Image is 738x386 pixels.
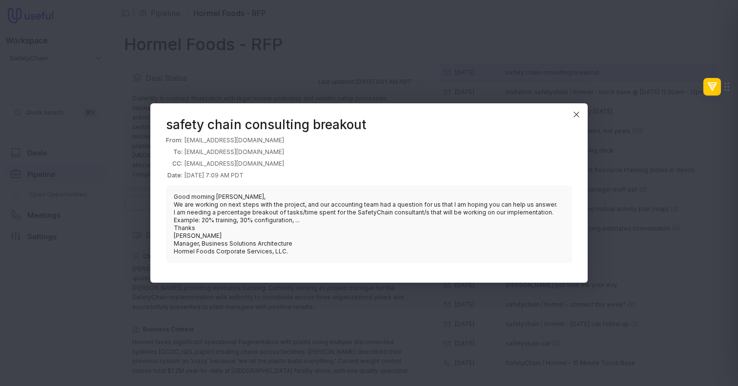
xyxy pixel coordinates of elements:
td: [EMAIL_ADDRESS][DOMAIN_NAME] [184,158,284,170]
th: Date: [166,170,184,181]
th: From: [166,135,184,146]
header: safety chain consulting breakout [166,119,572,131]
time: [DATE] 7:09 AM PDT [184,172,244,179]
th: CC: [166,158,184,170]
blockquote: Good morning [PERSON_NAME], We are working on next steps with the project, and our accounting tea... [166,185,572,263]
td: [EMAIL_ADDRESS][DOMAIN_NAME] [184,146,284,158]
button: Close [569,107,584,122]
th: To: [166,146,184,158]
td: [EMAIL_ADDRESS][DOMAIN_NAME] [184,135,284,146]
